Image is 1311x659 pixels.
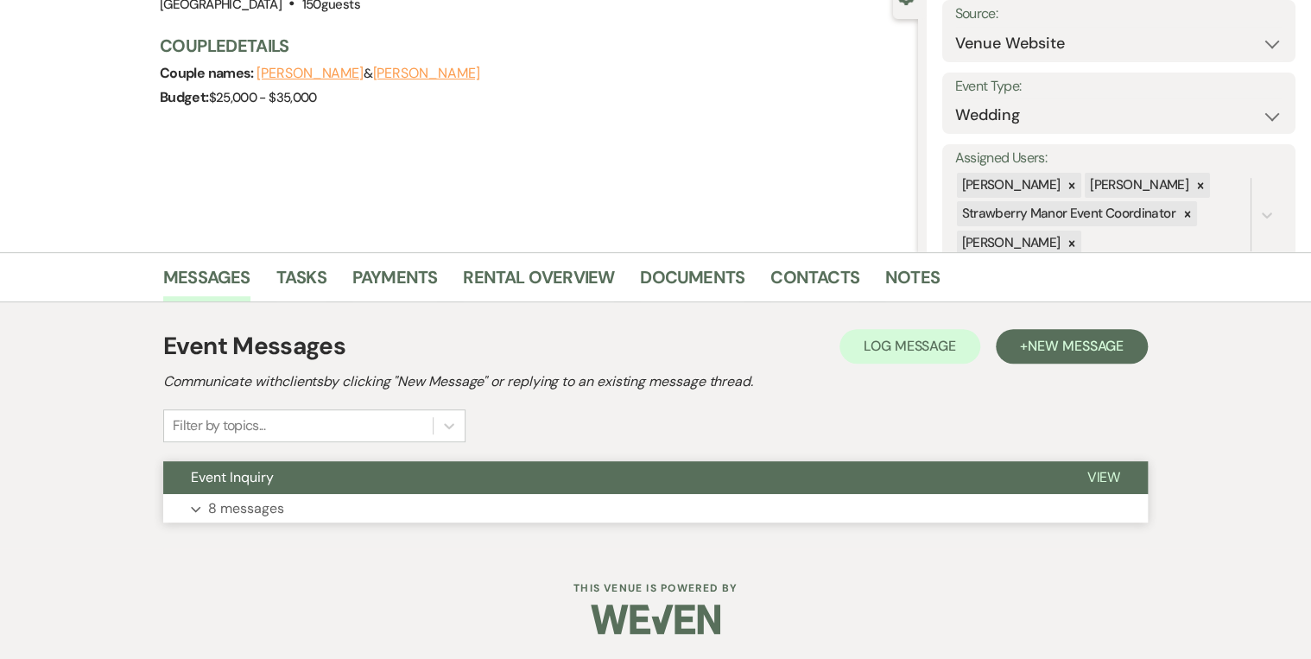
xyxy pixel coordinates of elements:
[955,74,1282,99] label: Event Type:
[352,263,438,301] a: Payments
[957,201,1178,226] div: Strawberry Manor Event Coordinator
[996,329,1148,364] button: +New Message
[163,494,1148,523] button: 8 messages
[1028,337,1124,355] span: New Message
[256,65,479,82] span: &
[591,589,720,649] img: Weven Logo
[209,89,317,106] span: $25,000 - $35,000
[191,468,274,486] span: Event Inquiry
[1086,468,1120,486] span: View
[640,263,744,301] a: Documents
[208,497,284,520] p: 8 messages
[160,64,256,82] span: Couple names:
[864,337,956,355] span: Log Message
[163,328,345,364] h1: Event Messages
[163,461,1059,494] button: Event Inquiry
[1059,461,1148,494] button: View
[955,2,1282,27] label: Source:
[160,34,901,58] h3: Couple Details
[957,231,1063,256] div: [PERSON_NAME]
[372,67,479,80] button: [PERSON_NAME]
[163,371,1148,392] h2: Communicate with clients by clicking "New Message" or replying to an existing message thread.
[463,263,614,301] a: Rental Overview
[1085,173,1191,198] div: [PERSON_NAME]
[160,88,209,106] span: Budget:
[770,263,859,301] a: Contacts
[957,173,1063,198] div: [PERSON_NAME]
[163,263,250,301] a: Messages
[955,146,1282,171] label: Assigned Users:
[839,329,980,364] button: Log Message
[256,67,364,80] button: [PERSON_NAME]
[276,263,326,301] a: Tasks
[173,415,265,436] div: Filter by topics...
[885,263,940,301] a: Notes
